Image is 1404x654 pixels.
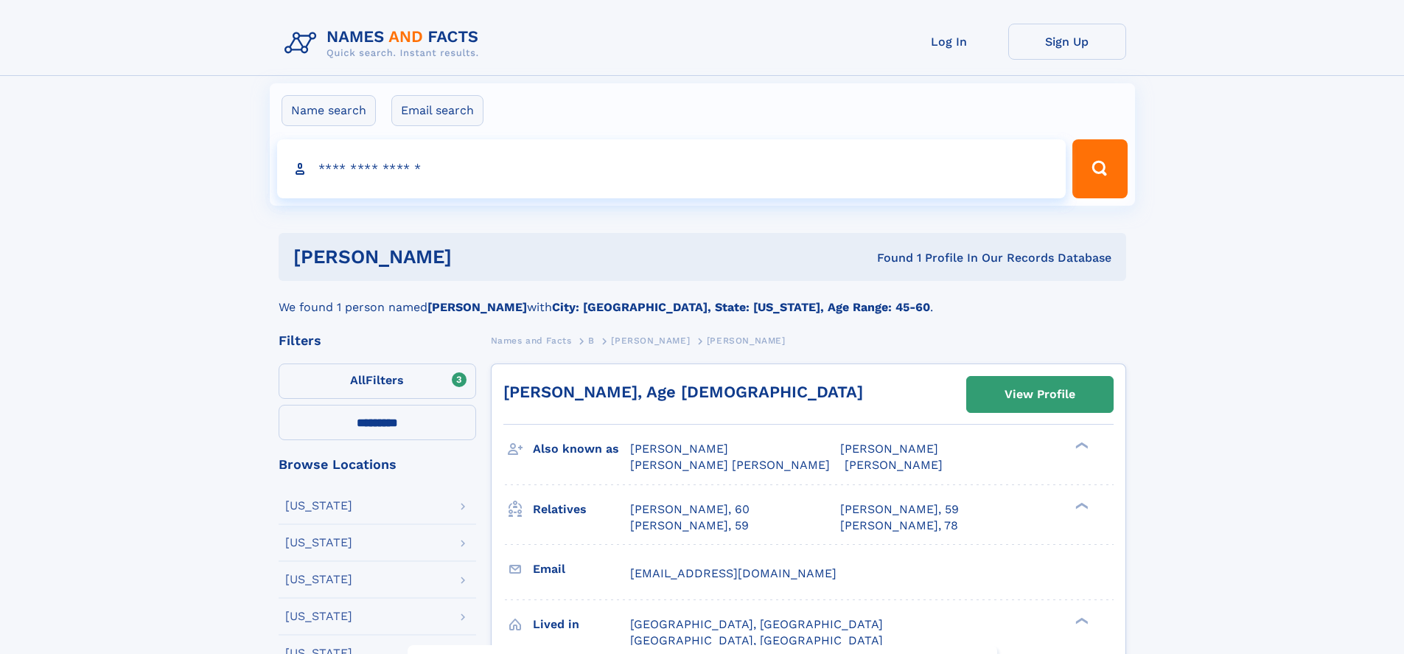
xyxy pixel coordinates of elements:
[588,335,595,346] span: B
[630,566,837,580] span: [EMAIL_ADDRESS][DOMAIN_NAME]
[491,331,572,349] a: Names and Facts
[552,300,930,314] b: City: [GEOGRAPHIC_DATA], State: [US_STATE], Age Range: 45-60
[285,610,352,622] div: [US_STATE]
[1072,616,1089,625] div: ❯
[630,518,749,534] a: [PERSON_NAME], 59
[840,442,938,456] span: [PERSON_NAME]
[840,518,958,534] a: [PERSON_NAME], 78
[845,458,943,472] span: [PERSON_NAME]
[285,537,352,549] div: [US_STATE]
[630,501,750,518] a: [PERSON_NAME], 60
[350,373,366,387] span: All
[707,335,786,346] span: [PERSON_NAME]
[533,612,630,637] h3: Lived in
[279,363,476,399] label: Filters
[285,500,352,512] div: [US_STATE]
[967,377,1113,412] a: View Profile
[611,335,690,346] span: [PERSON_NAME]
[588,331,595,349] a: B
[840,501,959,518] a: [PERSON_NAME], 59
[293,248,665,266] h1: [PERSON_NAME]
[664,250,1111,266] div: Found 1 Profile In Our Records Database
[277,139,1066,198] input: search input
[1072,501,1089,510] div: ❯
[279,458,476,471] div: Browse Locations
[279,334,476,347] div: Filters
[1072,441,1089,451] div: ❯
[1008,24,1126,60] a: Sign Up
[279,24,491,63] img: Logo Names and Facts
[427,300,527,314] b: [PERSON_NAME]
[1005,378,1075,411] div: View Profile
[630,617,883,631] span: [GEOGRAPHIC_DATA], [GEOGRAPHIC_DATA]
[282,95,376,126] label: Name search
[279,281,1126,316] div: We found 1 person named with .
[533,436,630,462] h3: Also known as
[285,574,352,585] div: [US_STATE]
[533,557,630,582] h3: Email
[630,442,728,456] span: [PERSON_NAME]
[630,458,830,472] span: [PERSON_NAME] [PERSON_NAME]
[391,95,483,126] label: Email search
[1072,139,1127,198] button: Search Button
[890,24,1008,60] a: Log In
[533,497,630,522] h3: Relatives
[630,633,883,647] span: [GEOGRAPHIC_DATA], [GEOGRAPHIC_DATA]
[611,331,690,349] a: [PERSON_NAME]
[503,383,863,401] a: [PERSON_NAME], Age [DEMOGRAPHIC_DATA]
